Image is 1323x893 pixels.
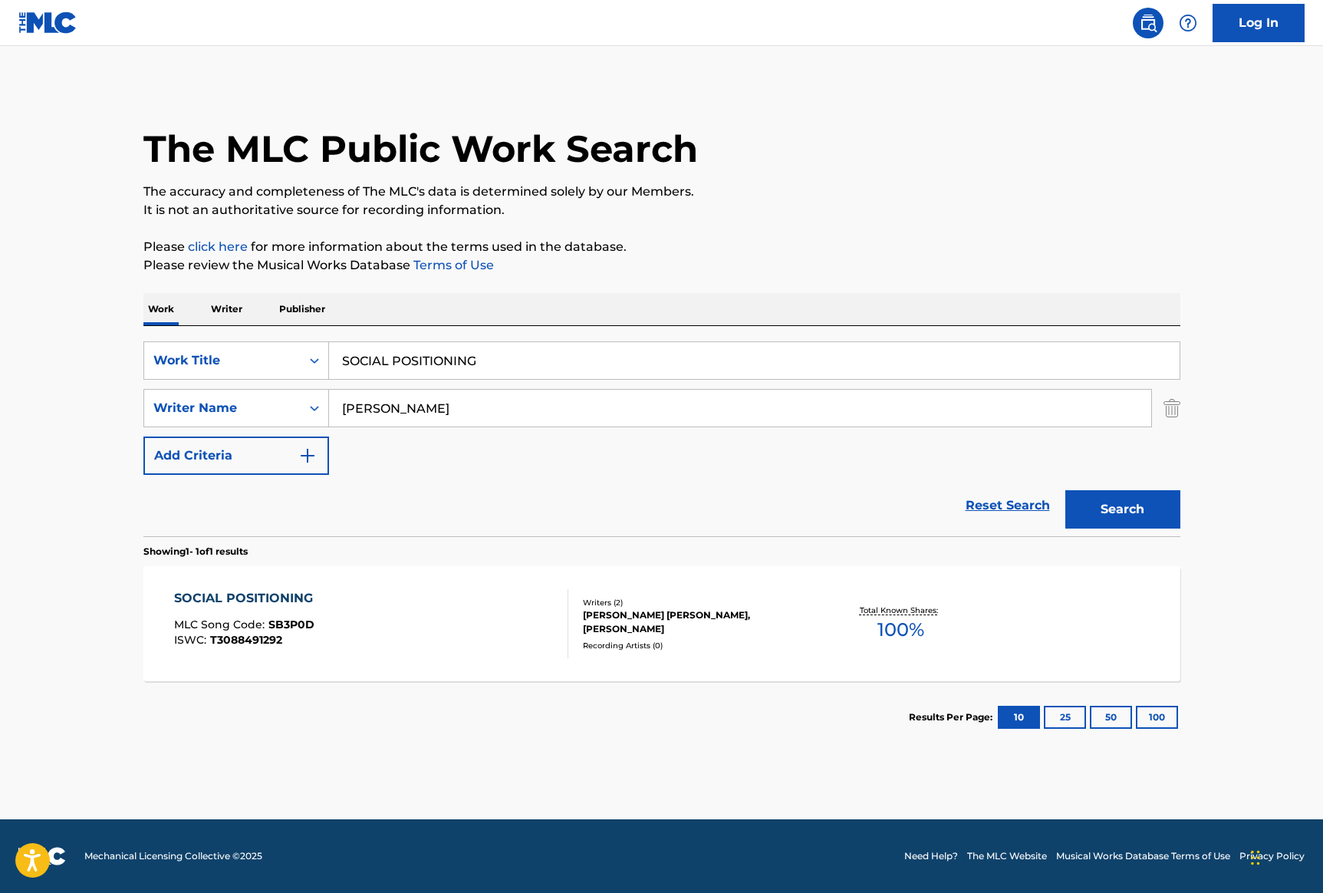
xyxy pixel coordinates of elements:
div: Recording Artists ( 0 ) [583,640,815,651]
img: MLC Logo [18,12,77,34]
div: Writer Name [153,399,291,417]
span: Mechanical Licensing Collective © 2025 [84,849,262,863]
p: The accuracy and completeness of The MLC's data is determined solely by our Members. [143,183,1180,201]
button: 100 [1136,706,1178,729]
span: 100 % [877,616,924,644]
button: Search [1065,490,1180,529]
a: Log In [1213,4,1305,42]
form: Search Form [143,341,1180,536]
a: The MLC Website [967,849,1047,863]
div: Help [1173,8,1203,38]
span: T3088491292 [210,633,282,647]
a: Reset Search [958,489,1058,522]
p: Total Known Shares: [860,605,942,616]
img: logo [18,847,66,865]
a: SOCIAL POSITIONINGMLC Song Code:SB3P0DISWC:T3088491292Writers (2)[PERSON_NAME] [PERSON_NAME], [PE... [143,566,1180,681]
p: Please review the Musical Works Database [143,256,1180,275]
h1: The MLC Public Work Search [143,126,698,172]
a: click here [188,239,248,254]
p: It is not an authoritative source for recording information. [143,201,1180,219]
img: search [1139,14,1157,32]
p: Work [143,293,179,325]
div: Work Title [153,351,291,370]
a: Public Search [1133,8,1163,38]
button: 25 [1044,706,1086,729]
div: [PERSON_NAME] [PERSON_NAME], [PERSON_NAME] [583,608,815,636]
a: Privacy Policy [1239,849,1305,863]
p: Please for more information about the terms used in the database. [143,238,1180,256]
iframe: Chat Widget [1246,819,1323,893]
button: 50 [1090,706,1132,729]
p: Publisher [275,293,330,325]
span: MLC Song Code : [174,618,268,631]
img: Delete Criterion [1163,389,1180,427]
a: Musical Works Database Terms of Use [1056,849,1230,863]
img: 9d2ae6d4665cec9f34b9.svg [298,447,317,465]
div: Drag [1251,835,1260,881]
p: Results Per Page: [909,710,996,724]
a: Terms of Use [410,258,494,272]
span: ISWC : [174,633,210,647]
p: Writer [206,293,247,325]
button: 10 [998,706,1040,729]
div: Writers ( 2 ) [583,597,815,608]
div: SOCIAL POSITIONING [174,589,321,608]
span: SB3P0D [268,618,314,631]
img: help [1179,14,1197,32]
p: Showing 1 - 1 of 1 results [143,545,248,559]
a: Need Help? [904,849,958,863]
button: Add Criteria [143,437,329,475]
